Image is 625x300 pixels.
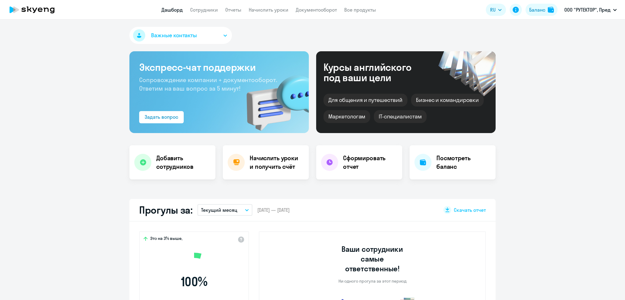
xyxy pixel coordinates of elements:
[344,7,376,13] a: Все продукты
[548,7,554,13] img: balance
[225,7,241,13] a: Отчеты
[323,94,407,107] div: Для общения и путешествий
[250,154,303,171] h4: Начислить уроки и получить счёт
[564,6,611,13] p: ООО "РУТЕКТОР", Пред
[323,62,428,83] div: Курсы английского под ваши цели
[257,207,290,213] span: [DATE] — [DATE]
[197,204,252,216] button: Текущий месяц
[338,278,406,284] p: Ни одного прогула за этот период
[129,27,232,44] button: Важные контакты
[436,154,491,171] h4: Посмотреть баланс
[526,4,558,16] button: Балансbalance
[139,61,299,73] h3: Экспресс-чат поддержки
[201,206,237,214] p: Текущий месяц
[529,6,545,13] div: Баланс
[333,244,412,273] h3: Ваши сотрудники самые ответственные!
[161,7,183,13] a: Дашборд
[323,110,370,123] div: Маркетологам
[238,64,309,133] img: bg-img
[151,31,197,39] span: Важные контакты
[139,111,184,123] button: Задать вопрос
[411,94,484,107] div: Бизнес и командировки
[145,113,178,121] div: Задать вопрос
[343,154,397,171] h4: Сформировать отчет
[561,2,620,17] button: ООО "РУТЕКТОР", Пред
[454,207,486,213] span: Скачать отчет
[249,7,288,13] a: Начислить уроки
[374,110,426,123] div: IT-специалистам
[296,7,337,13] a: Документооборот
[190,7,218,13] a: Сотрудники
[139,204,193,216] h2: Прогулы за:
[139,76,277,92] span: Сопровождение компании + документооборот. Ответим на ваш вопрос за 5 минут!
[150,236,182,243] span: Это на 3% выше,
[490,6,496,13] span: RU
[159,274,229,289] span: 100 %
[156,154,211,171] h4: Добавить сотрудников
[486,4,506,16] button: RU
